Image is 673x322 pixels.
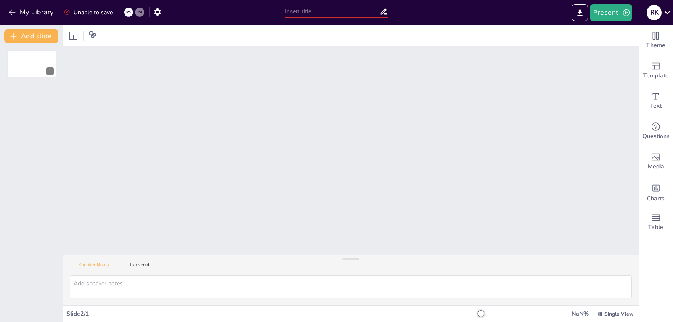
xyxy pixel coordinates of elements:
[639,207,673,237] div: Add a table
[66,29,80,43] div: Layout
[648,223,663,232] span: Table
[89,31,99,41] span: Position
[639,116,673,146] div: Get real-time input from your audience
[572,4,588,21] button: Export to PowerPoint
[650,101,662,111] span: Text
[70,262,117,271] button: Speaker Notes
[646,41,665,50] span: Theme
[647,194,665,203] span: Charts
[639,56,673,86] div: Add ready made slides
[604,311,633,317] span: Single View
[285,5,380,18] input: Insert title
[639,25,673,56] div: Change the overall theme
[647,4,662,21] button: r k
[4,29,58,43] button: Add slide
[639,146,673,177] div: Add images, graphics, shapes or video
[647,5,662,20] div: r k
[642,132,670,141] span: Questions
[639,177,673,207] div: Add charts and graphs
[643,71,669,80] span: Template
[121,262,158,271] button: Transcript
[639,86,673,116] div: Add text boxes
[6,5,57,19] button: My Library
[66,310,481,318] div: Slide 2 / 1
[7,50,56,77] div: 1
[648,162,664,171] span: Media
[590,4,632,21] button: Present
[46,67,54,75] div: 1
[64,8,113,16] div: Unable to save
[570,310,590,318] div: NaN %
